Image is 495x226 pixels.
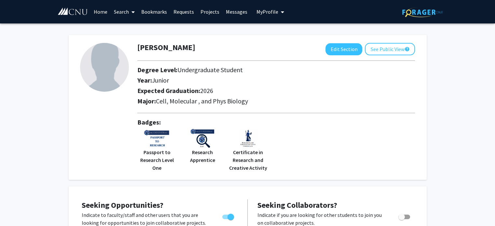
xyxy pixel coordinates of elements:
a: Messages [223,0,251,23]
p: Research Apprentice [183,148,222,164]
img: ForagerOne Logo [402,7,443,17]
a: Home [90,0,111,23]
a: Search [111,0,138,23]
h2: Badges: [137,118,415,126]
img: cnu_RAP.png [190,129,214,148]
span: Seeking Opportunities? [82,200,163,210]
a: Bookmarks [138,0,170,23]
p: Certificate in Research and Creative Activity [228,148,268,172]
span: Junior [152,76,169,84]
img: passport.png [143,129,171,148]
img: cnu_certificate_in_research_and_creative_activity.png [239,129,257,148]
a: Projects [197,0,223,23]
button: See Public View [365,43,415,55]
img: Profile Picture [80,43,129,92]
p: Passport to Research Level One [137,148,176,172]
h1: [PERSON_NAME] [137,43,195,52]
span: 2026 [200,86,213,95]
span: My Profile [256,8,278,15]
h2: Degree Level: [137,66,370,74]
span: Seeking Collaborators? [257,200,337,210]
img: Christopher Newport University Logo [57,7,88,16]
span: Cell, Molecular , and Phys Biology [156,97,248,105]
h2: Major: [137,97,415,105]
h2: Year: [137,76,370,84]
mat-icon: help [404,45,409,53]
iframe: Chat [5,197,28,221]
button: Edit Section [325,43,362,55]
div: Toggle [220,211,238,221]
span: Undergraduate Student [177,66,243,74]
h2: Expected Graduation: [137,87,370,95]
a: Requests [170,0,197,23]
div: Toggle [396,211,414,221]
